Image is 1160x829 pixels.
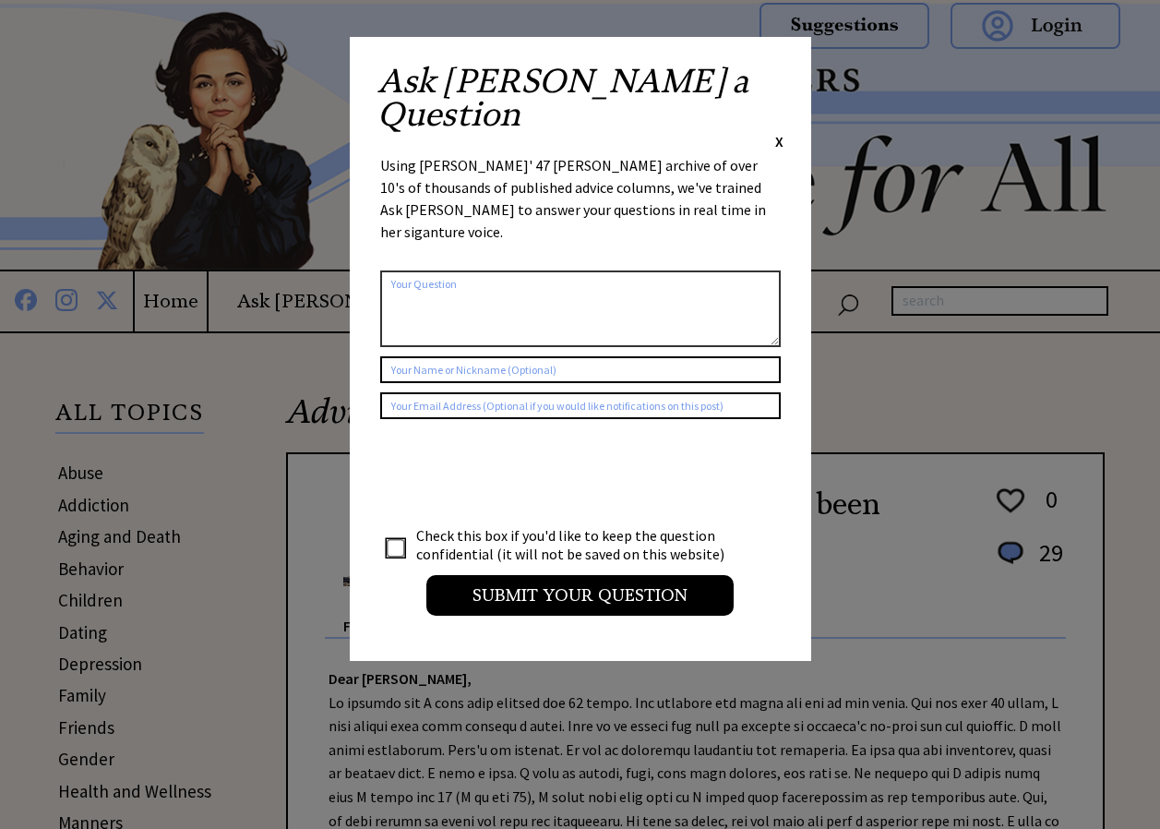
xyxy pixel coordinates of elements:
[377,65,783,131] h2: Ask [PERSON_NAME] a Question
[775,132,783,150] span: X
[380,356,781,383] input: Your Name or Nickname (Optional)
[380,154,781,261] div: Using [PERSON_NAME]' 47 [PERSON_NAME] archive of over 10's of thousands of published advice colum...
[380,438,661,510] iframe: reCAPTCHA
[426,575,734,616] input: Submit your Question
[415,525,742,564] td: Check this box if you'd like to keep the question confidential (it will not be saved on this webs...
[380,392,781,419] input: Your Email Address (Optional if you would like notifications on this post)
